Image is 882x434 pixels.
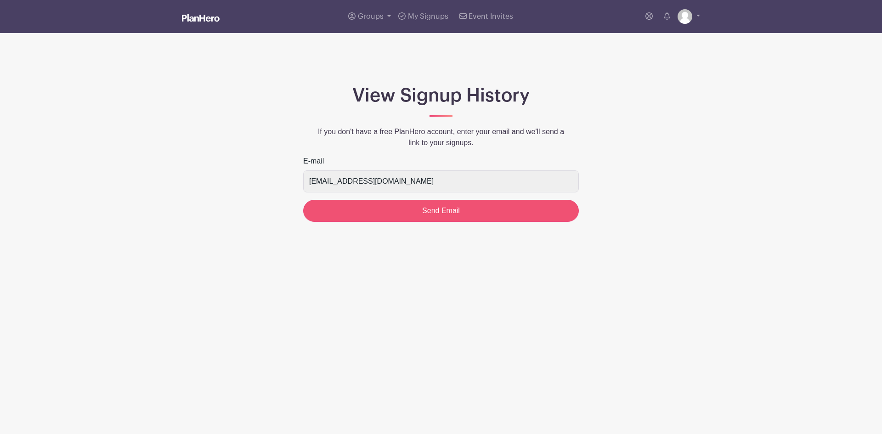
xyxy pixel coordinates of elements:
[303,126,579,148] p: If you don't have a free PlanHero account, enter your email and we'll send a link to your signups.
[678,9,692,24] img: default-ce2991bfa6775e67f084385cd625a349d9dcbb7a52a09fb2fda1e96e2d18dcdb.png
[182,14,220,22] img: logo_white-6c42ec7e38ccf1d336a20a19083b03d10ae64f83f12c07503d8b9e83406b4c7d.svg
[358,13,384,20] span: Groups
[303,200,579,222] input: Send Email
[469,13,513,20] span: Event Invites
[303,170,579,192] input: e.g. julie@eventco.com
[303,156,324,167] label: E-mail
[303,85,579,107] h1: View Signup History
[408,13,448,20] span: My Signups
